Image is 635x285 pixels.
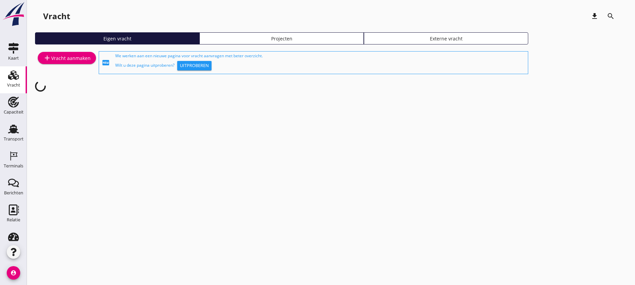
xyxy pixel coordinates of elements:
[4,110,24,114] div: Capaciteit
[4,137,24,141] div: Transport
[43,54,91,62] div: Vracht aanmaken
[43,11,70,22] div: Vracht
[1,2,26,27] img: logo-small.a267ee39.svg
[4,164,23,168] div: Terminals
[180,62,209,69] div: Uitproberen
[38,35,196,42] div: Eigen vracht
[38,52,96,64] a: Vracht aanmaken
[4,191,23,195] div: Berichten
[102,59,110,67] i: fiber_new
[43,54,51,62] i: add
[35,32,199,44] a: Eigen vracht
[115,53,525,72] div: We werken aan een nieuwe pagina voor vracht aanvragen met beter overzicht. Wilt u deze pagina uit...
[177,61,212,70] button: Uitproberen
[607,12,615,20] i: search
[591,12,599,20] i: download
[7,218,20,222] div: Relatie
[202,35,361,42] div: Projecten
[8,56,19,60] div: Kaart
[7,83,20,87] div: Vracht
[364,32,528,44] a: Externe vracht
[7,266,20,280] i: account_circle
[367,35,525,42] div: Externe vracht
[199,32,364,44] a: Projecten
